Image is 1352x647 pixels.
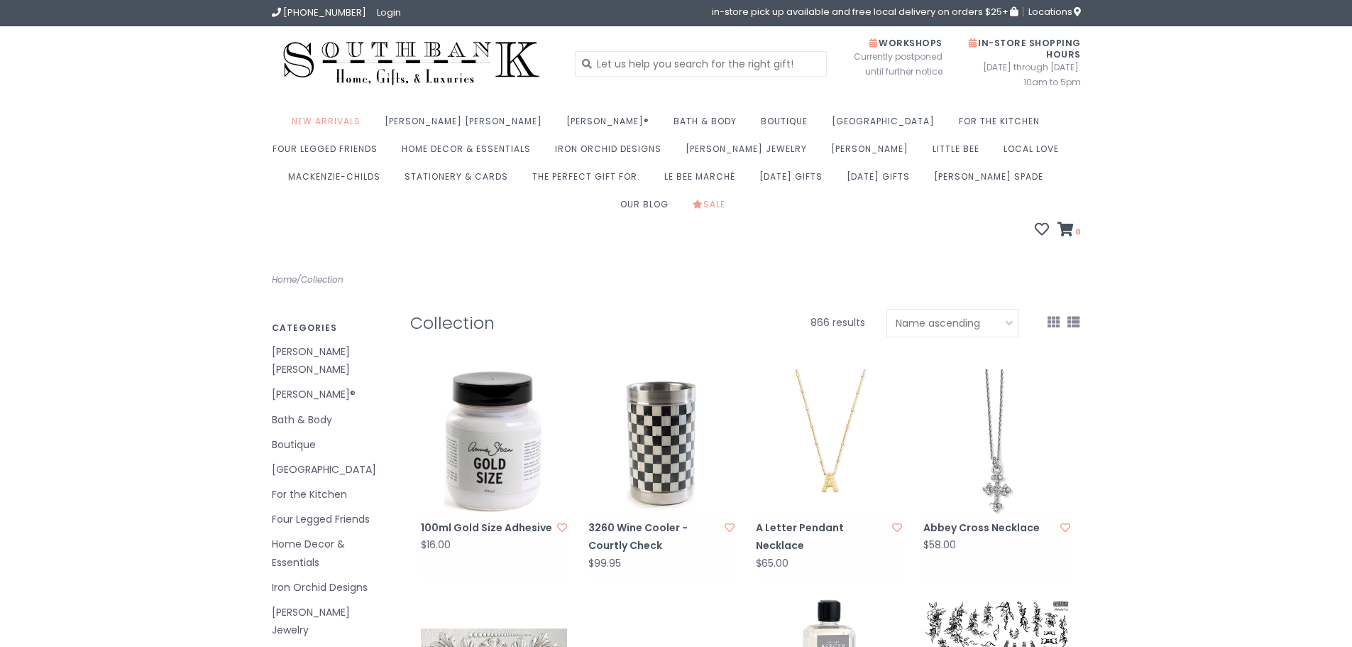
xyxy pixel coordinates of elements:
[421,540,451,550] div: $16.00
[261,272,676,288] div: /
[272,37,551,90] img: Southbank Gift Company -- Home, Gifts, and Luxuries
[969,37,1081,60] span: In-Store Shopping Hours
[555,139,669,167] a: Iron Orchid Designs
[664,167,742,195] a: Le Bee Marché
[272,273,297,286] a: Home
[402,139,538,167] a: Home Decor & Essentials
[923,369,1070,516] img: Brighton Abbey Cross Necklace
[892,521,902,535] a: Add to wishlist
[272,386,389,403] a: [PERSON_NAME]®
[292,112,368,139] a: New Arrivals
[272,486,389,504] a: For the Kitchen
[756,369,902,516] img: Kendra Scott A Letter Pendant Necklace
[421,519,553,537] a: 100ml Gold Size Adhesive
[273,139,385,167] a: Four Legged Friends
[588,369,735,516] img: MacKenzie-Childs 3260 Wine Cooler - Courtly Check
[934,167,1050,195] a: [PERSON_NAME] Spade
[421,369,567,516] img: Annie Sloan® 100ml Gold Size Adhesive
[761,112,815,139] a: Boutique
[923,540,956,550] div: $58.00
[933,139,986,167] a: Little Bee
[377,6,401,19] a: Login
[405,167,515,195] a: Stationery & Cards
[1004,139,1066,167] a: Local Love
[588,558,621,569] div: $99.95
[836,49,942,79] span: Currently postponed until further notice
[693,195,732,222] a: Sale
[712,7,1018,16] span: in-store pick up available and free local delivery on orders $25+
[923,519,1055,537] a: Abbey Cross Necklace
[832,112,942,139] a: [GEOGRAPHIC_DATA]
[575,51,827,77] input: Let us help you search for the right gift!
[810,315,865,330] span: 866 results
[759,167,830,195] a: [DATE] Gifts
[301,273,344,286] a: Collection
[272,343,389,379] a: [PERSON_NAME] [PERSON_NAME]
[272,511,389,528] a: Four Legged Friends
[756,558,788,569] div: $65.00
[288,167,388,195] a: MacKenzie-Childs
[1023,7,1081,16] a: Locations
[272,411,389,429] a: Bath & Body
[272,436,389,454] a: Boutique
[964,60,1081,89] span: [DATE] through [DATE]: 10am to 5pm
[385,112,549,139] a: [PERSON_NAME] [PERSON_NAME]
[756,519,888,555] a: A Letter Pendant Necklace
[1060,521,1070,535] a: Add to wishlist
[272,461,389,479] a: [GEOGRAPHIC_DATA]
[620,195,676,222] a: Our Blog
[847,167,917,195] a: [DATE] Gifts
[272,6,366,19] a: [PHONE_NUMBER]
[532,167,647,195] a: The perfect gift for:
[557,521,567,535] a: Add to wishlist
[686,139,814,167] a: [PERSON_NAME] Jewelry
[674,112,744,139] a: Bath & Body
[272,579,389,597] a: Iron Orchid Designs
[1028,5,1081,18] span: Locations
[272,604,389,639] a: [PERSON_NAME] Jewelry
[283,6,366,19] span: [PHONE_NUMBER]
[1057,224,1081,238] a: 0
[272,323,389,332] h3: Categories
[725,521,735,535] a: Add to wishlist
[566,112,656,139] a: [PERSON_NAME]®
[588,519,720,555] a: 3260 Wine Cooler - Courtly Check
[869,37,942,49] span: Workshops
[272,535,389,571] a: Home Decor & Essentials
[1074,226,1081,237] span: 0
[959,112,1047,139] a: For the Kitchen
[410,314,710,332] h1: Collection
[831,139,916,167] a: [PERSON_NAME]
